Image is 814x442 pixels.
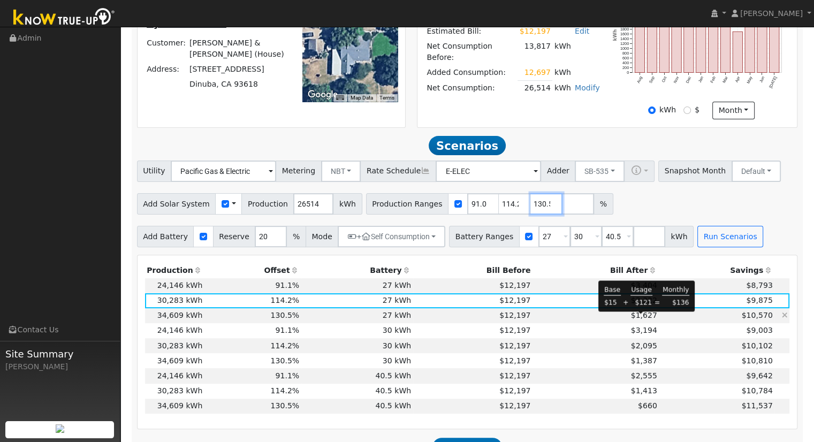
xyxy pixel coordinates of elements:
td: kWh [552,65,573,81]
text: Apr [734,75,741,83]
td: 40.5 kWh [301,384,413,399]
span: 130.5% [270,311,299,319]
span: Add Battery [137,226,194,247]
td: 34,609 kWh [145,353,204,368]
rect: onclick="" [684,11,694,73]
td: 27 kWh [301,308,413,323]
text: 1800 [620,27,629,32]
span: % [594,193,613,215]
span: Production [241,193,294,215]
td: 27 kWh [301,278,413,293]
span: $9,642 [746,371,772,380]
td: Added Consumption: [425,65,518,81]
img: Know True-Up [8,6,120,30]
label: kWh [659,104,676,116]
span: kWh [333,193,362,215]
input: Select a Rate Schedule [436,161,541,182]
button: Map Data [351,94,373,102]
rect: onclick="" [770,9,779,72]
text: Aug [636,75,643,84]
td: Estimated Bill: [425,24,518,39]
span: Site Summary [5,347,115,361]
button: month [712,102,755,120]
td: kWh [552,39,602,65]
text: 0 [627,70,629,75]
td: [STREET_ADDRESS] [188,62,288,77]
td: 30,283 kWh [145,293,204,308]
span: $12,197 [499,326,530,334]
td: = [654,298,660,308]
span: 114.2% [270,386,299,395]
td: $121 [630,298,652,308]
text: Sep [648,75,656,84]
text: 1200 [620,41,629,46]
text: Mar [721,75,729,84]
td: 12,697 [518,65,552,81]
rect: onclick="" [647,22,657,72]
text: Jun [758,75,765,83]
span: kWh [665,226,694,247]
td: Net Consumption: [425,80,518,96]
img: retrieve [56,424,64,433]
text: 200 [622,65,629,70]
a: Terms [379,95,394,101]
a: Modify [575,83,600,92]
span: $12,197 [499,296,530,304]
img: Google [305,88,340,102]
span: $10,810 [741,356,772,365]
td: 13,817 [518,39,552,65]
td: 34,609 kWh [145,399,204,414]
td: 24,146 kWh [145,368,204,383]
rect: onclick="" [745,27,755,72]
td: Net Consumption Before: [425,39,518,65]
text: 1400 [620,36,629,41]
span: Adder [541,161,575,182]
span: $1,413 [631,386,657,395]
span: Metering [276,161,322,182]
text: May [746,75,754,85]
span: 91.1% [275,371,299,380]
span: $9,875 [746,296,772,304]
td: Monthly [662,284,689,295]
th: Battery [301,263,413,278]
span: 114.2% [270,296,299,304]
text: Feb [710,75,717,83]
rect: onclick="" [709,22,718,73]
td: 40.5 kWh [301,399,413,414]
td: $136 [662,298,689,308]
span: % [286,226,306,247]
button: NBT [321,161,361,182]
button: Run Scenarios [697,226,763,247]
input: Select a Utility [171,161,276,182]
input: kWh [648,106,656,114]
span: 130.5% [270,356,299,365]
span: $12,197 [499,311,530,319]
td: Usage [630,284,652,295]
span: $3,194 [631,326,657,334]
span: Rate Schedule [360,161,436,182]
div: [PERSON_NAME] [5,361,115,372]
span: $660 [638,401,657,410]
span: $2,555 [631,371,657,380]
a: Edit [575,27,589,35]
label: $ [695,104,699,116]
rect: onclick="" [757,18,767,73]
td: 30 kWh [301,338,413,353]
span: 130.5% [270,401,299,410]
td: 26,514 [518,80,552,96]
text: 800 [622,51,629,56]
text: [DATE] [768,75,778,89]
button: +Self Consumption [338,226,445,247]
span: $2,095 [631,341,657,350]
span: $10,784 [741,386,772,395]
span: Scenarios [429,136,505,155]
td: Address: [145,62,188,77]
td: 30 kWh [301,353,413,368]
button: Keyboard shortcuts [336,94,344,102]
span: Savings [730,266,763,275]
td: 34,609 kWh [145,308,204,323]
text: Jan [697,75,704,83]
td: [PERSON_NAME] & [PERSON_NAME] (House) [188,35,288,62]
span: Battery Ranges [449,226,520,247]
td: 24,146 kWh [145,323,204,338]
